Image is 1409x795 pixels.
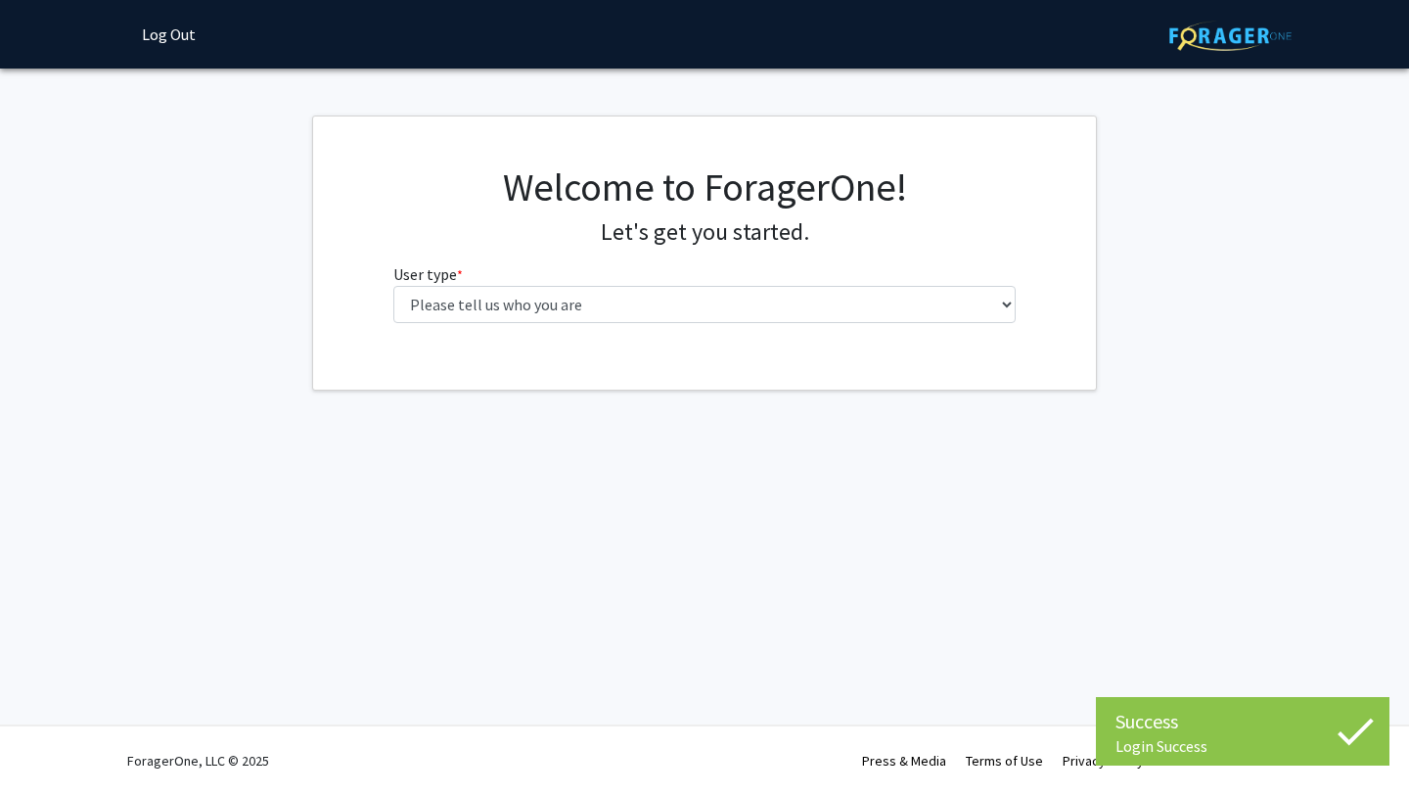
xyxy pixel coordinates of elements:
[862,752,946,770] a: Press & Media
[127,726,269,795] div: ForagerOne, LLC © 2025
[1115,736,1370,756] div: Login Success
[966,752,1043,770] a: Terms of Use
[393,218,1017,247] h4: Let's get you started.
[1063,752,1144,770] a: Privacy Policy
[1169,21,1292,51] img: ForagerOne Logo
[1115,707,1370,736] div: Success
[393,262,463,286] label: User type
[393,164,1017,210] h1: Welcome to ForagerOne!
